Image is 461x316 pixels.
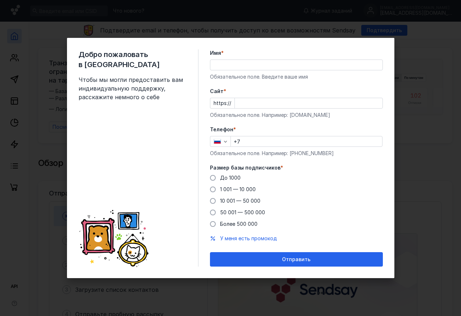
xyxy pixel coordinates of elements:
span: Отправить [282,256,310,263]
span: 1 001 — 10 000 [220,186,256,192]
span: Имя [210,49,221,57]
div: Обязательное поле. Введите ваше имя [210,73,383,80]
button: Отправить [210,252,383,267]
span: 10 001 — 50 000 [220,198,260,204]
span: Размер базы подписчиков [210,164,281,171]
span: До 1000 [220,175,241,181]
span: У меня есть промокод [220,235,277,241]
span: Более 500 000 [220,221,258,227]
button: У меня есть промокод [220,235,277,242]
div: Обязательное поле. Например: [PHONE_NUMBER] [210,150,383,157]
span: Cайт [210,88,224,95]
span: 50 001 — 500 000 [220,209,265,215]
div: Обязательное поле. Например: [DOMAIN_NAME] [210,111,383,119]
span: Телефон [210,126,233,133]
span: Чтобы мы могли предоставить вам индивидуальную поддержку, расскажите немного о себе [79,75,187,101]
span: Добро пожаловать в [GEOGRAPHIC_DATA] [79,49,187,70]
